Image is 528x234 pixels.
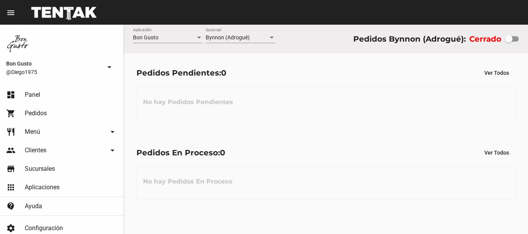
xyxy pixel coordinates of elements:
[6,224,15,233] mat-icon: settings
[6,183,15,192] mat-icon: apps
[6,202,15,211] mat-icon: contact_support
[206,34,250,40] span: Bynnon (Adrogué)
[6,59,102,68] span: Bon Gusto
[6,8,15,17] mat-icon: menu
[136,67,227,79] div: Pedidos Pendientes:
[6,127,15,136] mat-icon: restaurant
[469,33,501,45] label: Cerrado
[221,68,227,77] span: 0
[478,146,515,160] button: Ver Todos
[25,165,55,173] span: Sucursales
[25,128,40,136] span: Menú
[6,31,31,56] img: 8570adf9-ca52-4367-b116-ae09c64cf26e.jpg
[496,203,520,226] iframe: chat widget
[108,146,117,155] mat-icon: arrow_drop_down
[25,109,47,117] span: Pedidos
[137,170,238,193] h3: No hay Pedidos En Proceso
[6,90,15,99] mat-icon: dashboard
[6,109,15,118] mat-icon: shopping_cart
[478,66,515,80] button: Ver Todos
[137,91,239,114] h3: No hay Pedidos Pendientes
[25,224,63,232] span: Configuración
[133,34,158,40] span: Bon Gusto
[25,202,42,210] span: Ayuda
[6,68,102,76] span: @Diego1975
[25,91,40,99] span: Panel
[25,183,60,191] span: Aplicaciones
[136,146,225,159] div: Pedidos En Proceso:
[6,146,15,155] mat-icon: people
[220,148,225,157] span: 0
[25,146,46,154] span: Clientes
[484,70,509,76] span: Ver Todos
[484,150,509,156] span: Ver Todos
[6,164,15,173] mat-icon: store
[105,62,114,72] mat-icon: arrow_drop_down
[108,127,117,136] mat-icon: arrow_drop_down
[353,33,466,45] div: Pedidos Bynnon (Adrogué):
